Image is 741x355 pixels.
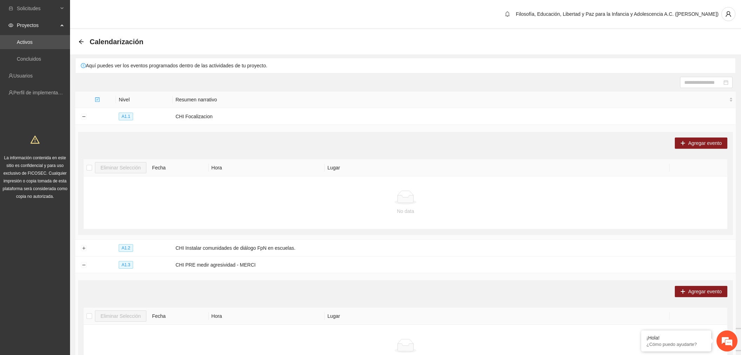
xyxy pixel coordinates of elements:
div: No data [86,207,725,215]
span: Resumen narrativo [175,96,728,103]
a: Activos [17,39,33,45]
div: ¡Hola! [646,335,706,341]
th: Fecha [149,159,208,176]
th: Fecha [149,308,208,325]
td: CHI Focalizacion [173,108,736,125]
span: A1.1 [119,113,133,120]
th: Lugar [325,308,670,325]
span: Calendarización [90,36,143,47]
button: user [721,7,735,21]
span: Agregar evento [688,288,722,295]
p: ¿Cómo puedo ayudarte? [646,342,706,347]
span: arrow-left [78,39,84,45]
span: A1.3 [119,261,133,269]
a: Usuarios [13,73,33,79]
span: Filosofía, Educación, Libertad y Paz para la Infancia y Adolescencia A.C. ([PERSON_NAME]) [516,11,719,17]
th: Hora [209,308,325,325]
th: Resumen narrativo [173,92,736,108]
span: warning [30,135,40,144]
span: plus [680,289,685,295]
span: user [722,11,735,17]
button: Expand row [81,246,86,251]
td: CHI Instalar comunidades de diálogo FpN en escuelas. [173,240,736,256]
a: Perfil de implementadora [13,90,68,95]
button: plusAgregar evento [675,138,727,149]
button: bell [502,8,513,20]
span: exclamation-circle [81,63,86,68]
span: La información contenida en este sitio es confidencial y para uso exclusivo de FICOSEC. Cualquier... [3,155,68,199]
button: Eliminar Selección [95,162,146,173]
a: Concluidos [17,56,41,62]
span: Proyectos [17,18,58,32]
span: check-square [95,97,100,102]
th: Nivel [116,92,173,108]
span: plus [680,141,685,146]
button: Collapse row [81,262,86,268]
button: Eliminar Selección [95,310,146,322]
span: eye [8,23,13,28]
div: Back [78,39,84,45]
span: Agregar evento [688,139,722,147]
th: Hora [209,159,325,176]
span: inbox [8,6,13,11]
th: Lugar [325,159,670,176]
button: Collapse row [81,114,86,120]
button: plusAgregar evento [675,286,727,297]
span: A1.2 [119,244,133,252]
td: CHI PRE medir agresividad - MERCI [173,256,736,273]
span: bell [502,11,513,17]
div: Aquí puedes ver los eventos programados dentro de las actividades de tu proyecto. [76,58,735,73]
span: Solicitudes [17,1,58,15]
